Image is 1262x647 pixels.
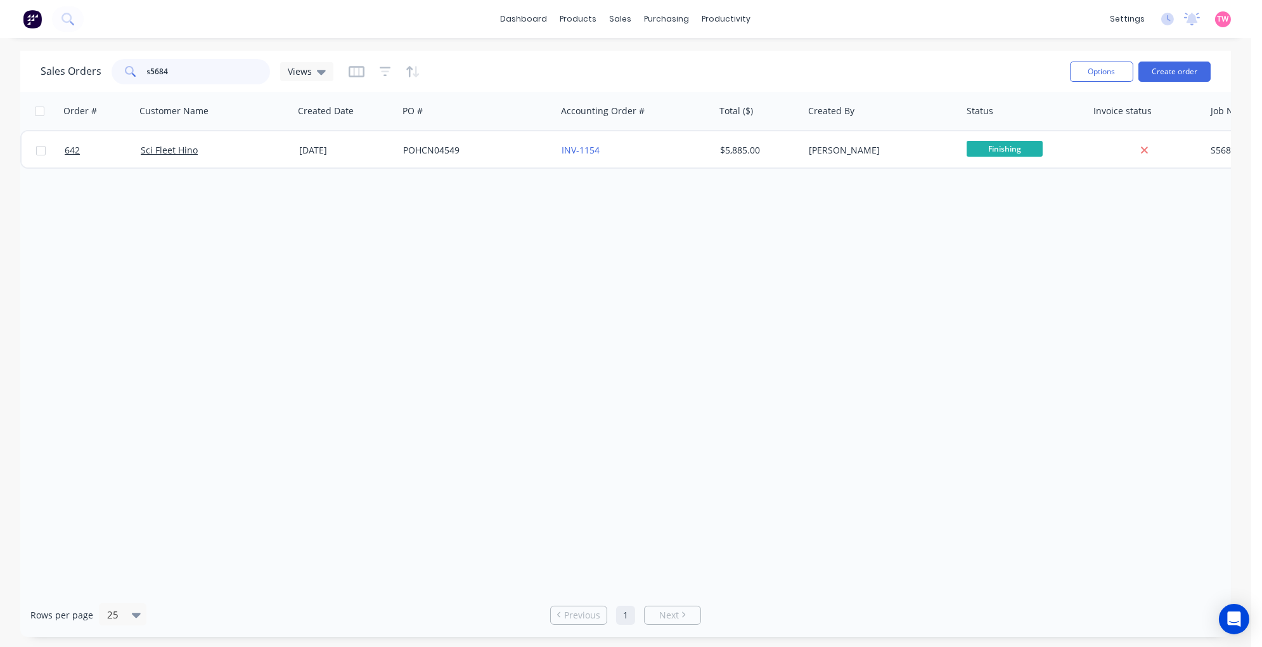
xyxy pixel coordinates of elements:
div: Open Intercom Messenger [1219,604,1249,634]
div: Order # [63,105,97,117]
div: Job Number [1211,105,1262,117]
div: $5,885.00 [720,144,795,157]
div: sales [603,10,638,29]
span: Views [288,65,312,78]
h1: Sales Orders [41,65,101,77]
div: Accounting Order # [561,105,645,117]
span: Next [659,609,679,622]
span: Previous [564,609,600,622]
a: 642 [65,131,141,169]
div: [DATE] [299,144,394,157]
span: Rows per page [30,609,93,622]
div: Status [967,105,993,117]
input: Search... [147,59,271,84]
div: PO # [402,105,423,117]
button: Options [1070,62,1133,82]
button: Create order [1138,62,1211,82]
img: Factory [23,10,42,29]
a: Next page [645,609,700,622]
span: TW [1218,13,1229,25]
div: Total ($) [719,105,753,117]
div: Created Date [298,105,354,117]
div: [PERSON_NAME] [809,144,950,157]
div: POHCN04549 [404,144,544,157]
div: settings [1104,10,1151,29]
div: productivity [696,10,757,29]
a: Previous page [551,609,607,622]
ul: Pagination [545,606,706,625]
a: Page 1 is your current page [616,606,635,625]
div: Created By [808,105,854,117]
span: Finishing [967,141,1043,157]
span: 642 [65,144,80,157]
div: Invoice status [1093,105,1152,117]
div: Customer Name [139,105,209,117]
div: products [554,10,603,29]
a: Sci Fleet Hino [141,144,198,156]
a: dashboard [494,10,554,29]
div: purchasing [638,10,696,29]
a: INV-1154 [562,144,600,156]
